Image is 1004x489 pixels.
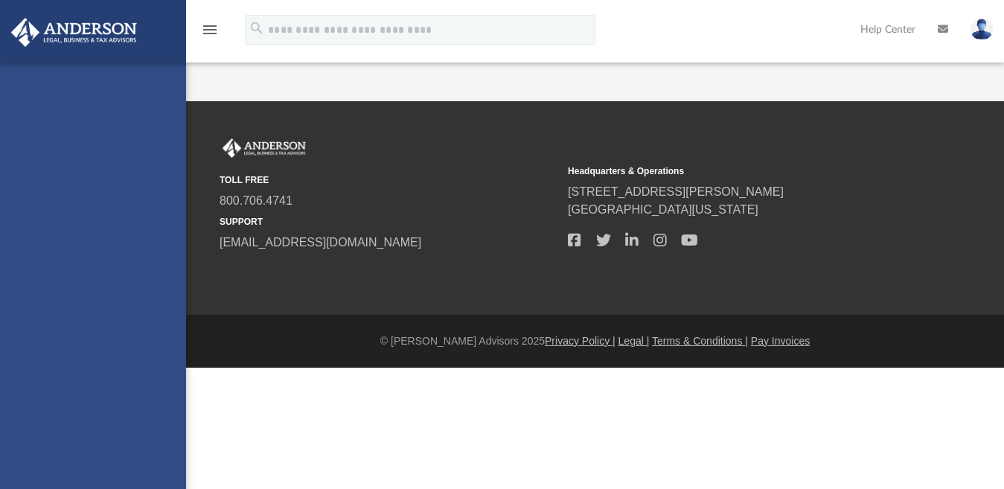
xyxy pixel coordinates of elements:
small: SUPPORT [220,215,557,228]
img: User Pic [971,19,993,40]
a: [STREET_ADDRESS][PERSON_NAME] [568,185,784,198]
a: [EMAIL_ADDRESS][DOMAIN_NAME] [220,236,421,249]
a: Pay Invoices [751,335,810,347]
small: TOLL FREE [220,173,557,187]
small: Headquarters & Operations [568,164,906,178]
a: [GEOGRAPHIC_DATA][US_STATE] [568,203,758,216]
a: menu [201,28,219,39]
img: Anderson Advisors Platinum Portal [7,18,141,47]
img: Anderson Advisors Platinum Portal [220,138,309,158]
a: Privacy Policy | [545,335,615,347]
a: 800.706.4741 [220,194,292,207]
i: menu [201,21,219,39]
div: © [PERSON_NAME] Advisors 2025 [186,333,1004,349]
i: search [249,20,265,36]
a: Legal | [618,335,650,347]
a: Terms & Conditions | [652,335,748,347]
